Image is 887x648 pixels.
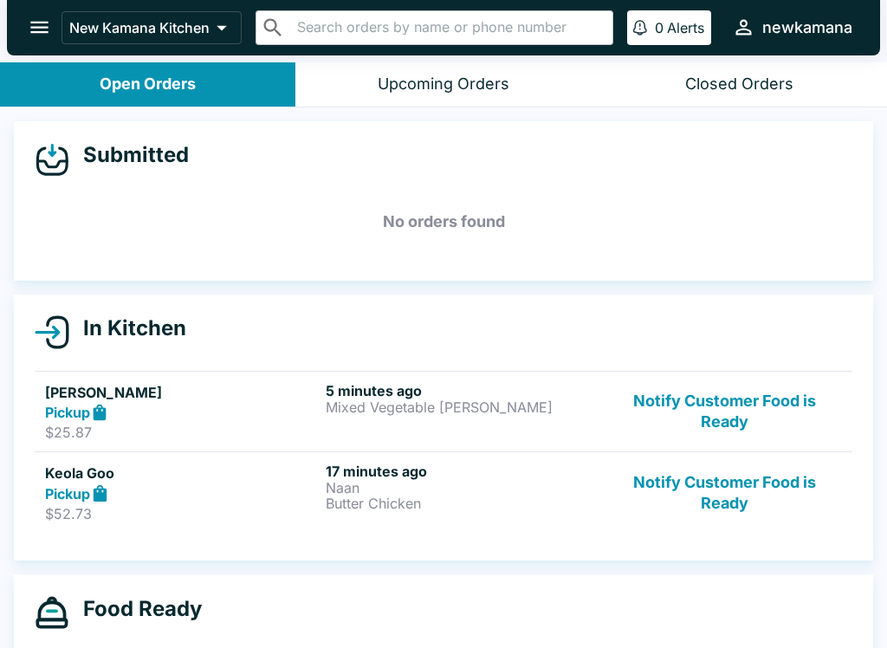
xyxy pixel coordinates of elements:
button: open drawer [17,5,62,49]
div: Upcoming Orders [378,75,509,94]
p: $52.73 [45,505,319,522]
input: Search orders by name or phone number [292,16,605,40]
button: New Kamana Kitchen [62,11,242,44]
h5: [PERSON_NAME] [45,382,319,403]
h4: In Kitchen [69,315,186,341]
p: 0 [655,19,664,36]
div: Closed Orders [685,75,793,94]
button: Notify Customer Food is Ready [607,382,842,442]
a: [PERSON_NAME]Pickup$25.875 minutes agoMixed Vegetable [PERSON_NAME]Notify Customer Food is Ready [35,371,852,452]
button: Notify Customer Food is Ready [607,463,842,522]
p: Naan [326,480,599,496]
strong: Pickup [45,404,90,421]
h4: Food Ready [69,596,202,622]
p: New Kamana Kitchen [69,19,210,36]
a: Keola GooPickup$52.7317 minutes agoNaanButter ChickenNotify Customer Food is Ready [35,451,852,533]
div: newkamana [762,17,852,38]
h4: Submitted [69,142,189,168]
p: Alerts [667,19,704,36]
p: $25.87 [45,424,319,441]
h5: Keola Goo [45,463,319,483]
strong: Pickup [45,485,90,502]
div: Open Orders [100,75,196,94]
h6: 17 minutes ago [326,463,599,480]
p: Butter Chicken [326,496,599,511]
h5: No orders found [35,191,852,253]
h6: 5 minutes ago [326,382,599,399]
button: newkamana [725,9,859,46]
p: Mixed Vegetable [PERSON_NAME] [326,399,599,415]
